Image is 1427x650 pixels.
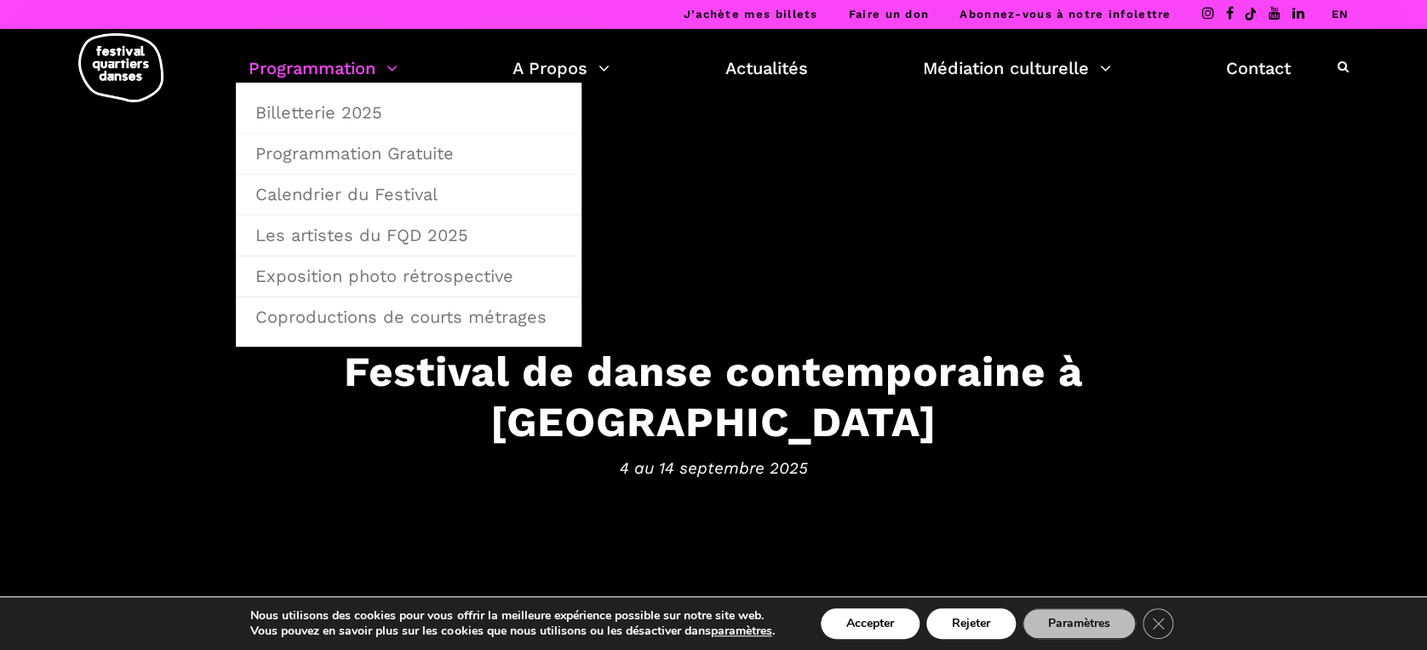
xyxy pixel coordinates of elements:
[960,8,1171,20] a: Abonnez-vous à notre infolettre
[1331,8,1349,20] a: EN
[186,455,1241,480] span: 4 au 14 septembre 2025
[710,624,771,639] button: paramètres
[1023,608,1136,639] button: Paramètres
[250,608,774,624] p: Nous utilisons des cookies pour vous offrir la meilleure expérience possible sur notre site web.
[245,216,572,255] a: Les artistes du FQD 2025
[1226,54,1291,83] a: Contact
[249,54,398,83] a: Programmation
[848,8,929,20] a: Faire un don
[923,54,1111,83] a: Médiation culturelle
[513,54,610,83] a: A Propos
[245,256,572,296] a: Exposition photo rétrospective
[186,346,1241,446] h3: Festival de danse contemporaine à [GEOGRAPHIC_DATA]
[725,54,808,83] a: Actualités
[250,624,774,639] p: Vous pouvez en savoir plus sur les cookies que nous utilisons ou les désactiver dans .
[245,297,572,337] a: Coproductions de courts métrages
[926,608,1016,639] button: Rejeter
[245,175,572,214] a: Calendrier du Festival
[821,608,920,639] button: Accepter
[683,8,817,20] a: J’achète mes billets
[245,93,572,132] a: Billetterie 2025
[78,33,163,102] img: logo-fqd-med
[1143,608,1173,639] button: Close GDPR Cookie Banner
[245,134,572,173] a: Programmation Gratuite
